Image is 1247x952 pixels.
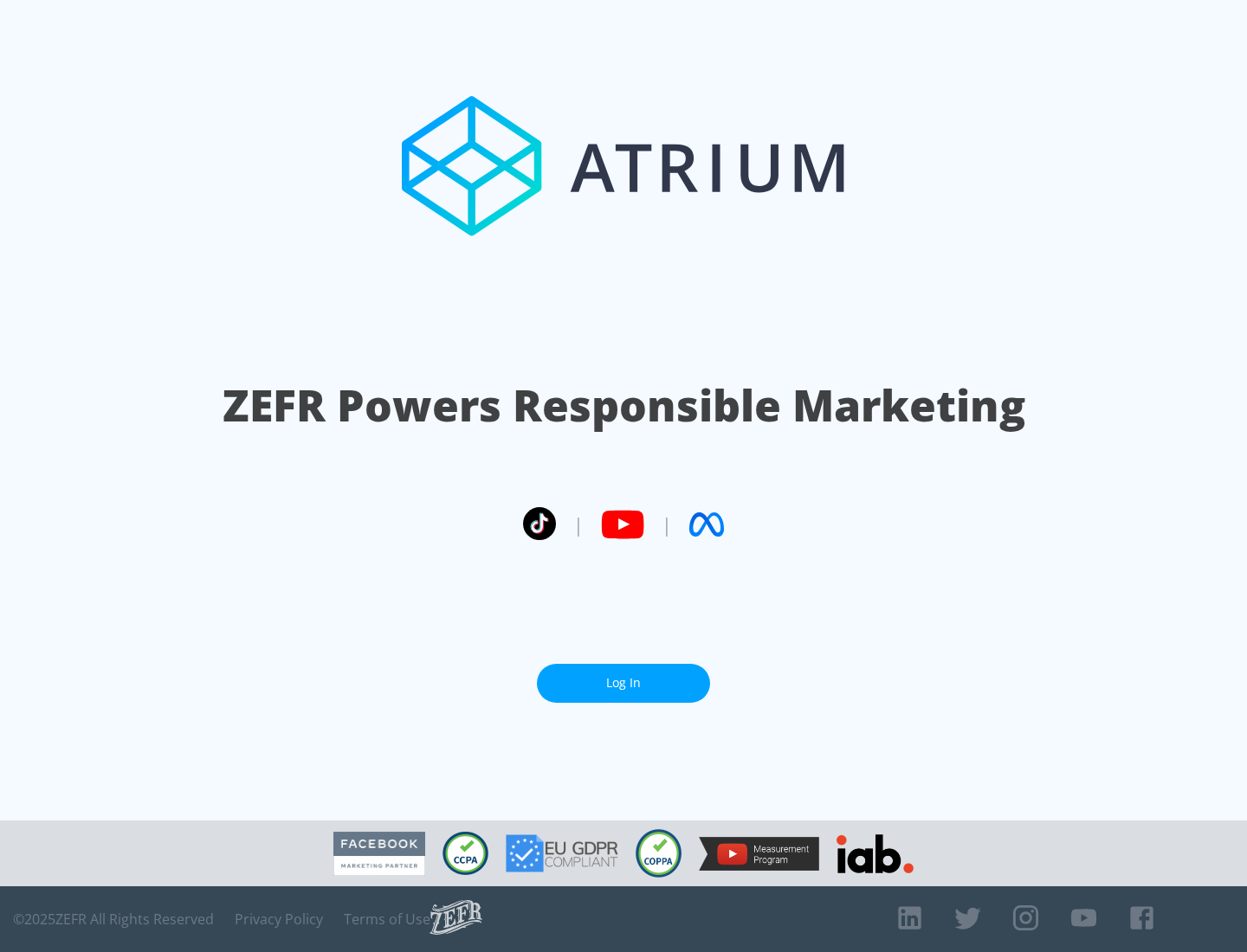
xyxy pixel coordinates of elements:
img: Facebook Marketing Partner [333,832,425,876]
img: CCPA Compliant [443,832,488,875]
img: IAB [837,834,914,873]
img: GDPR Compliant [506,834,618,872]
img: COPPA Compliant [636,829,682,878]
span: | [573,511,584,537]
a: Log In [537,664,710,703]
span: © 2025 ZEFR All Rights Reserved [13,910,214,928]
h1: ZEFR Powers Responsible Marketing [223,376,1025,435]
span: | [662,511,672,537]
a: Privacy Policy [235,910,323,928]
img: YouTube Measurement Program [699,837,819,871]
a: Terms of Use [344,910,430,928]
